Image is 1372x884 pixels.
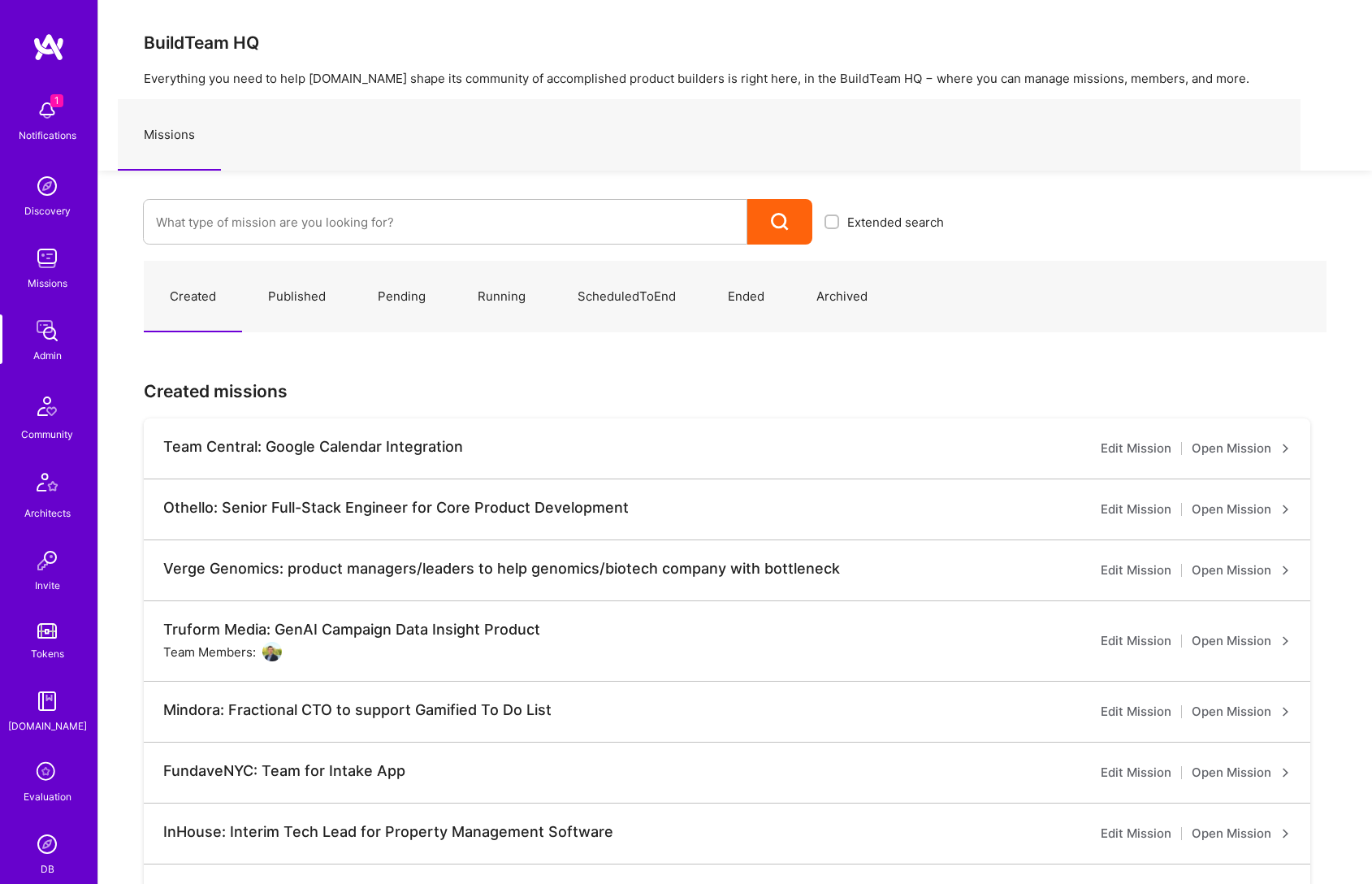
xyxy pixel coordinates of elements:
[31,645,64,662] div: Tokens
[1192,763,1291,782] a: Open Mission
[552,262,702,332] a: ScheduledToEnd
[1192,561,1291,580] a: Open Mission
[1281,565,1291,575] i: icon ArrowRight
[1101,631,1171,651] a: Edit Mission
[1281,444,1291,453] i: icon ArrowRight
[31,544,63,577] img: Invite
[31,828,63,860] img: Admin Search
[35,577,60,594] div: Invite
[1101,763,1171,782] a: Edit Mission
[28,275,67,292] div: Missions
[1101,439,1171,458] a: Edit Mission
[28,466,67,505] img: Architects
[118,100,221,171] a: Missions
[1192,500,1291,519] a: Open Mission
[32,32,65,62] img: logo
[352,262,452,332] a: Pending
[19,127,76,144] div: Notifications
[28,387,67,426] img: Community
[1192,702,1291,721] a: Open Mission
[1281,829,1291,838] i: icon ArrowRight
[1281,707,1291,717] i: icon ArrowRight
[31,94,63,127] img: bell
[41,860,54,877] div: DB
[24,788,71,805] div: Evaluation
[156,201,734,243] input: What type of mission are you looking for?
[1192,824,1291,843] a: Open Mission
[163,642,282,661] div: Team Members:
[1192,439,1291,458] a: Open Mission
[144,381,1327,401] h3: Created missions
[37,623,57,639] img: tokens
[1101,500,1171,519] a: Edit Mission
[1101,561,1171,580] a: Edit Mission
[163,762,405,780] div: FundaveNYC: Team for Intake App
[24,202,71,219] div: Discovery
[163,499,629,517] div: Othello: Senior Full-Stack Engineer for Core Product Development
[31,685,63,717] img: guide book
[21,426,73,443] div: Community
[144,32,1327,53] h3: BuildTeam HQ
[144,262,242,332] a: Created
[1281,768,1291,778] i: icon ArrowRight
[31,170,63,202] img: discovery
[163,823,613,841] div: InHouse: Interim Tech Lead for Property Management Software
[144,70,1327,87] p: Everything you need to help [DOMAIN_NAME] shape its community of accomplished product builders is...
[790,262,894,332] a: Archived
[262,642,282,661] img: User Avatar
[163,621,540,639] div: Truform Media: GenAI Campaign Data Insight Product
[771,213,790,232] i: icon Search
[24,505,71,522] div: Architects
[1281,505,1291,514] i: icon ArrowRight
[242,262,352,332] a: Published
[452,262,552,332] a: Running
[33,347,62,364] div: Admin
[50,94,63,107] span: 1
[31,314,63,347] img: admin teamwork
[1101,702,1171,721] a: Edit Mission
[8,717,87,734] div: [DOMAIN_NAME]
[1281,636,1291,646] i: icon ArrowRight
[163,438,463,456] div: Team Central: Google Calendar Integration
[163,701,552,719] div: Mindora: Fractional CTO to support Gamified To Do List
[847,214,944,231] span: Extended search
[32,757,63,788] i: icon SelectionTeam
[1192,631,1291,651] a: Open Mission
[702,262,790,332] a: Ended
[1101,824,1171,843] a: Edit Mission
[31,242,63,275] img: teamwork
[163,560,840,578] div: Verge Genomics: product managers/leaders to help genomics/biotech company with bottleneck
